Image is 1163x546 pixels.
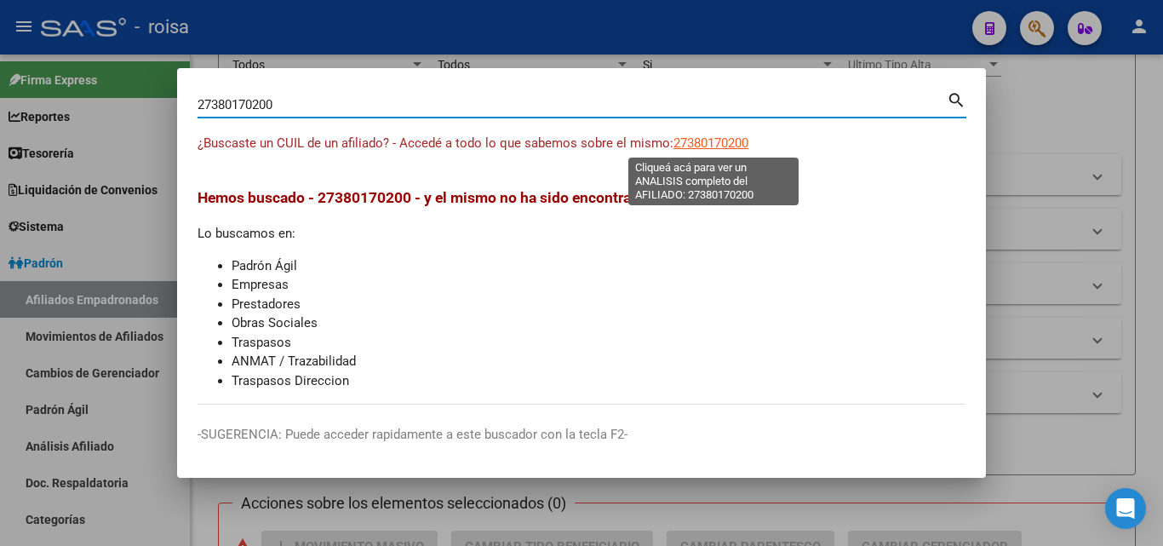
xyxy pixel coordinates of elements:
[673,135,748,151] span: 27380170200
[232,352,965,371] li: ANMAT / Trazabilidad
[947,89,966,109] mat-icon: search
[232,333,965,353] li: Traspasos
[1105,488,1146,529] div: Open Intercom Messenger
[232,256,965,276] li: Padrón Ágil
[198,187,965,390] div: Lo buscamos en:
[198,425,965,445] p: -SUGERENCIA: Puede acceder rapidamente a este buscador con la tecla F2-
[232,313,965,333] li: Obras Sociales
[198,189,648,206] span: Hemos buscado - 27380170200 - y el mismo no ha sido encontrado
[232,371,965,391] li: Traspasos Direccion
[232,295,965,314] li: Prestadores
[232,275,965,295] li: Empresas
[198,135,673,151] span: ¿Buscaste un CUIL de un afiliado? - Accedé a todo lo que sabemos sobre el mismo:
